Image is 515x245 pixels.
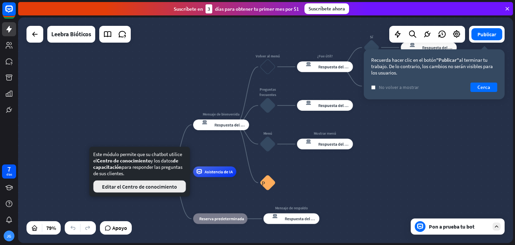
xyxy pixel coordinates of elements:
[93,151,182,164] font: Este módulo permite que su chatbot utilice el
[196,119,210,125] font: respuesta del bot de bloqueo
[205,169,233,175] font: Asistencia de IA
[317,54,333,58] font: ¿Fue útil?
[477,84,490,90] font: Cerca
[215,6,299,12] font: días para obtener tu primer mes por $1
[7,234,11,239] font: JG
[102,183,177,190] font: Editar el Centro de conocimiento
[371,57,493,76] font: al terminar tu trabajo. De lo contrario, los cambios no serán visibles para los usuarios.
[112,225,127,231] font: Apoyo
[203,112,240,116] font: Mensaje de bienvenida
[267,213,280,219] font: respuesta del bot de bloqueo
[470,83,497,92] button: Cerca
[300,139,314,144] font: respuesta del bot de bloqueo
[93,181,186,193] button: Editar el Centro de conocimiento
[471,28,502,40] button: Publicar
[308,5,345,12] font: Suscríbete ahora
[379,84,419,90] font: No volver a mostrar
[259,87,276,97] font: Preguntas frecuentes
[199,216,244,222] font: Reserva predeterminada
[319,103,351,108] font: Respuesta del bot
[263,131,272,136] font: Menú
[371,57,436,63] font: Recuerda hacer clic en el botón
[215,122,247,128] font: Respuesta del bot
[46,225,56,231] font: 79%
[6,172,12,177] font: días
[477,31,496,38] font: Publicar
[300,61,314,67] font: respuesta del bot de bloqueo
[93,164,182,177] font: para responder las preguntas de sus clientes.
[174,6,203,12] font: Suscríbete en
[5,3,25,23] button: Abrir el widget de chat LiveChat
[300,100,314,105] font: respuesta del bot de bloqueo
[370,35,373,39] font: Sí
[93,157,178,170] font: de capacitación
[51,26,91,43] div: Leebra Bióticos
[319,64,351,69] font: Respuesta del bot
[255,54,280,58] font: Volver al menú
[404,42,418,48] font: respuesta del bot de bloqueo
[97,157,151,164] font: Centro de conocimiento
[275,206,308,210] font: Mensaje de respaldo
[319,141,351,147] font: Respuesta del bot
[314,131,336,136] font: Mostrar menú
[2,164,16,179] a: 7 días
[7,165,11,173] font: 7
[262,180,274,186] font: Preguntas frecuentes sobre bloques
[208,6,210,12] font: 3
[151,157,173,164] font: y los datos
[429,223,474,230] font: Pon a prueba tu bot
[436,57,459,63] font: "Publicar"
[51,30,91,38] font: Leebra Bióticos
[422,45,455,50] font: Respuesta del bot
[285,216,317,222] font: Respuesta del bot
